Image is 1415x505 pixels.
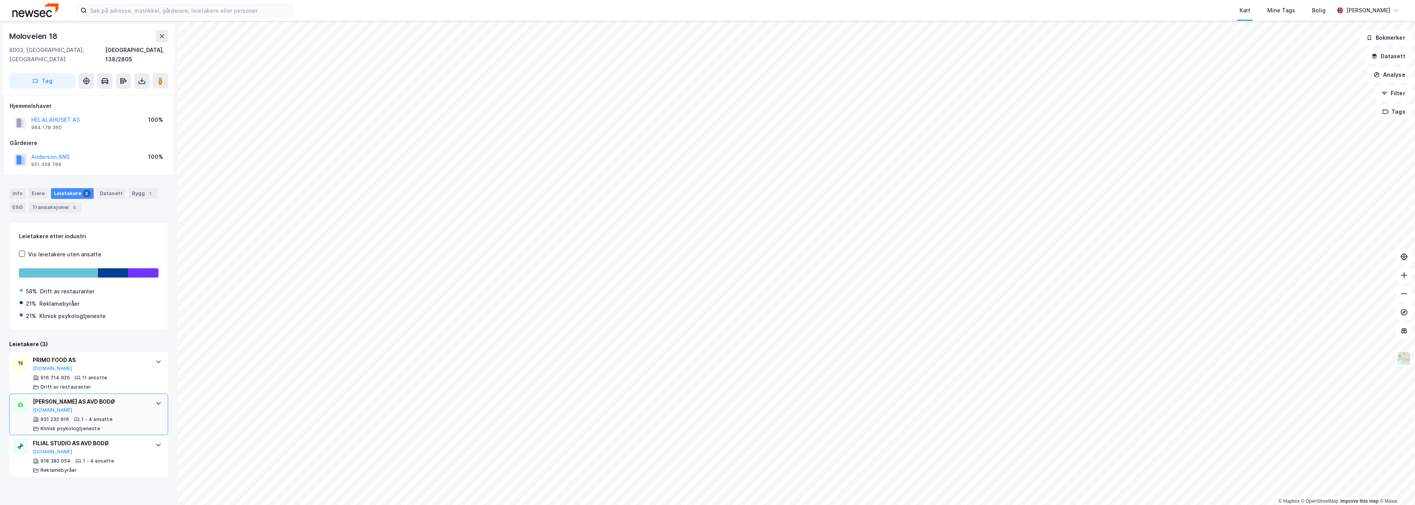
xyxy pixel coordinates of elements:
[33,449,73,455] button: [DOMAIN_NAME]
[9,73,76,89] button: Tag
[147,190,154,197] div: 1
[40,426,100,432] div: Klinisk psykologtjeneste
[40,287,94,296] div: Drift av restauranter
[29,202,82,213] div: Transaksjoner
[39,311,106,321] div: Klinisk psykologtjeneste
[9,188,25,199] div: Info
[31,162,61,168] div: 951 358 789
[1267,6,1295,15] div: Mine Tags
[1341,498,1379,504] a: Improve this map
[1376,468,1415,505] iframe: Chat Widget
[26,287,37,296] div: 58%
[28,250,101,259] div: Vis leietakere uten ansatte
[97,188,126,199] div: Datasett
[40,384,91,390] div: Drift av restauranter
[82,375,107,381] div: 11 ansatte
[129,188,157,199] div: Bygg
[33,397,148,406] div: [PERSON_NAME] AS AVD BODØ
[26,311,36,321] div: 21%
[51,188,94,199] div: Leietakere
[39,299,79,308] div: Reklamebyråer
[40,375,70,381] div: 916 714 920
[19,232,159,241] div: Leietakere etter industri
[1312,6,1326,15] div: Bolig
[81,416,113,423] div: 1 - 4 ansatte
[10,138,168,148] div: Gårdeiere
[1376,468,1415,505] div: Kontrollprogram for chat
[40,458,71,464] div: 918 382 054
[26,299,36,308] div: 21%
[9,45,105,64] div: 8003, [GEOGRAPHIC_DATA], [GEOGRAPHIC_DATA]
[83,458,114,464] div: 1 - 4 ansatte
[33,355,148,365] div: PRIMO FOOD AS
[12,3,59,17] img: newsec-logo.f6e21ccffca1b3a03d2d.png
[148,152,163,162] div: 100%
[1360,30,1412,45] button: Bokmerker
[33,439,148,448] div: FILIAL STUDIO AS AVD BODØ
[9,202,26,213] div: ESG
[1365,49,1412,64] button: Datasett
[31,125,62,131] div: 984 178 360
[1367,67,1412,82] button: Analyse
[9,30,59,42] div: Moloveien 18
[29,188,48,199] div: Eiere
[1240,6,1250,15] div: Kart
[1278,498,1300,504] a: Mapbox
[1301,498,1339,504] a: OpenStreetMap
[33,365,73,372] button: [DOMAIN_NAME]
[10,101,168,111] div: Hjemmelshaver
[1375,86,1412,101] button: Filter
[71,204,79,211] div: 5
[1397,351,1412,366] img: Z
[105,45,168,64] div: [GEOGRAPHIC_DATA], 138/2805
[40,467,77,473] div: Reklamebyråer
[40,416,69,423] div: 931 232 916
[148,115,163,125] div: 100%
[1346,6,1390,15] div: [PERSON_NAME]
[1376,104,1412,120] button: Tags
[9,340,168,349] div: Leietakere (3)
[87,5,293,16] input: Søk på adresse, matrikkel, gårdeiere, leietakere eller personer
[83,190,91,197] div: 3
[33,407,73,413] button: [DOMAIN_NAME]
